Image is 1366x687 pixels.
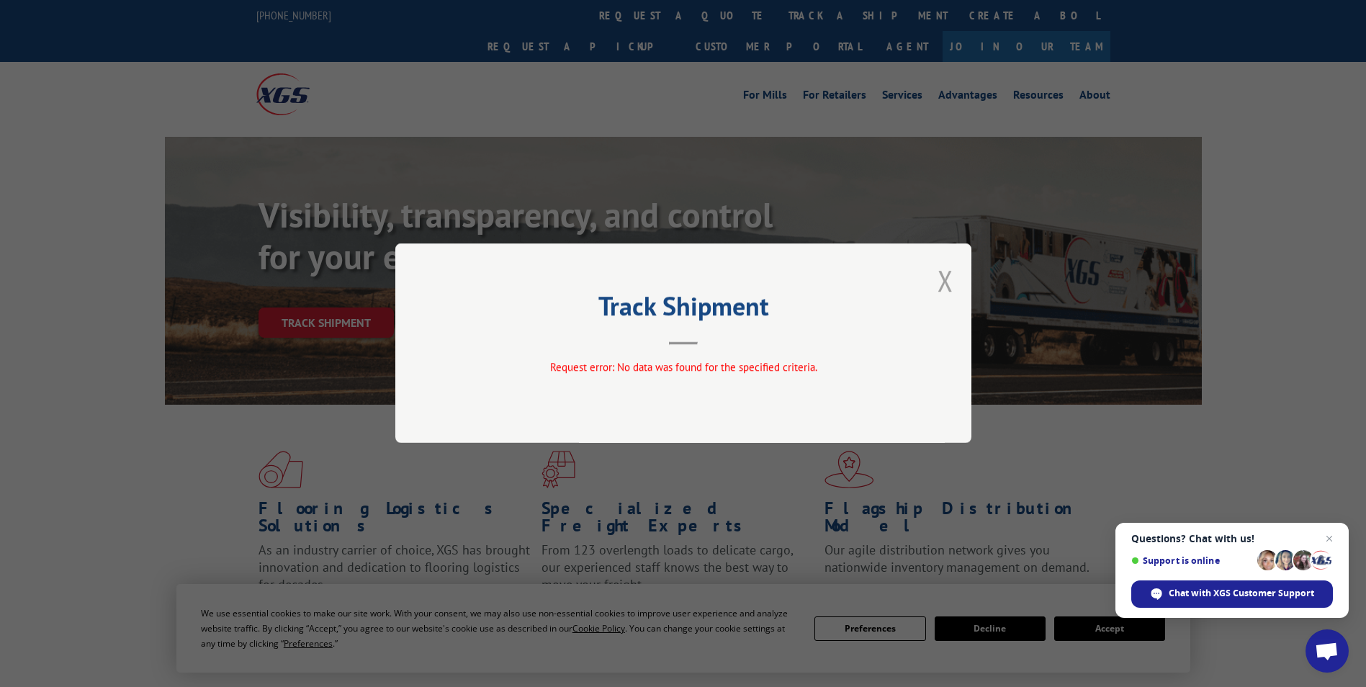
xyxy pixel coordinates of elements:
[1306,629,1349,673] div: Open chat
[1169,587,1314,600] span: Chat with XGS Customer Support
[1131,555,1252,566] span: Support is online
[467,296,899,323] h2: Track Shipment
[1131,580,1333,608] div: Chat with XGS Customer Support
[1131,533,1333,544] span: Questions? Chat with us!
[549,361,817,374] span: Request error: No data was found for the specified criteria.
[1321,530,1338,547] span: Close chat
[938,261,953,300] button: Close modal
